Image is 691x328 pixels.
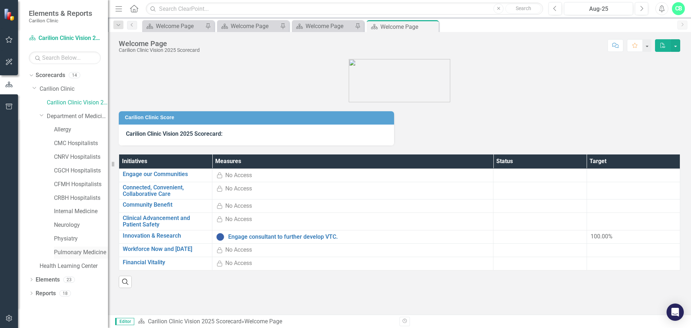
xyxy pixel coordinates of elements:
a: Reports [36,289,56,298]
div: Welcome Page [119,40,200,48]
a: Connected, Convenient, Collaborative Care [123,184,208,197]
a: CFMH Hospitalists [54,180,108,189]
div: 14 [69,72,80,78]
div: No Access [225,246,252,254]
input: Search Below... [29,51,101,64]
button: Aug-25 [564,2,633,15]
a: Welcome Page [219,22,278,31]
div: Welcome Page [380,22,437,31]
img: No Information [216,233,225,241]
div: 23 [63,277,75,283]
a: Welcome Page [144,22,203,31]
td: Double-Click to Edit Right Click for Context Menu [119,169,212,182]
a: Welcome Page [294,22,353,31]
a: Innovation & Research [123,233,208,239]
a: Workforce Now and [DATE] [123,246,208,252]
span: Elements & Reports [29,9,92,18]
span: 100.00% [591,233,613,240]
div: Welcome Page [244,318,282,325]
div: 18 [59,290,71,296]
td: Double-Click to Edit Right Click for Context Menu [119,257,212,270]
a: Carilion Clinic Vision 2025 Scorecard [29,34,101,42]
div: Aug-25 [566,5,631,13]
td: Double-Click to Edit Right Click for Context Menu [119,199,212,213]
a: Neurology [54,221,108,229]
a: Carilion Clinic [40,85,108,93]
span: Search [516,5,531,11]
a: Scorecards [36,71,65,80]
div: Welcome Page [156,22,203,31]
a: Physiatry [54,235,108,243]
div: Welcome Page [306,22,353,31]
td: Double-Click to Edit Right Click for Context Menu [212,230,493,243]
td: Double-Click to Edit Right Click for Context Menu [119,230,212,243]
td: Double-Click to Edit Right Click for Context Menu [119,243,212,257]
input: Search ClearPoint... [146,3,543,15]
div: Welcome Page [231,22,278,31]
a: Elements [36,276,60,284]
a: Internal Medicine [54,207,108,216]
a: Health Learning Center [40,262,108,270]
a: CGCH Hospitalists [54,167,108,175]
div: Carilion Clinic Vision 2025 Scorecard [119,48,200,53]
td: Double-Click to Edit Right Click for Context Menu [119,182,212,199]
a: Carilion Clinic Vision 2025 Scorecard [148,318,241,325]
a: Engage our Communities [123,171,208,178]
a: CNRV Hospitalists [54,153,108,161]
img: carilion%20clinic%20logo%202.0.png [349,59,450,102]
a: Engage consultant to further develop VTC. [228,234,489,240]
small: Carilion Clinic [29,18,92,23]
div: No Access [225,185,252,193]
a: Carilion Clinic Vision 2025 Scorecard [47,99,108,107]
a: Allergy [54,126,108,134]
div: Open Intercom Messenger [667,304,684,321]
h3: Carilion Clinic Score [125,115,390,120]
button: Search [505,4,541,14]
button: CB [672,2,685,15]
a: CRBH Hospitalists [54,194,108,202]
div: » [138,318,394,326]
a: Department of Medicine [47,112,108,121]
a: CMC Hospitalists [54,139,108,148]
div: No Access [225,259,252,268]
a: Clinical Advancement and Patient Safety [123,215,208,228]
strong: Carilion Clinic Vision 2025 Scorecard: [126,130,222,137]
img: ClearPoint Strategy [4,8,16,21]
div: No Access [225,202,252,210]
a: Financial Vitality [123,259,208,266]
a: Community Benefit [123,202,208,208]
td: Double-Click to Edit Right Click for Context Menu [119,213,212,230]
div: No Access [225,171,252,180]
span: Editor [115,318,134,325]
a: Pulmonary Medicine [54,248,108,257]
div: No Access [225,215,252,224]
